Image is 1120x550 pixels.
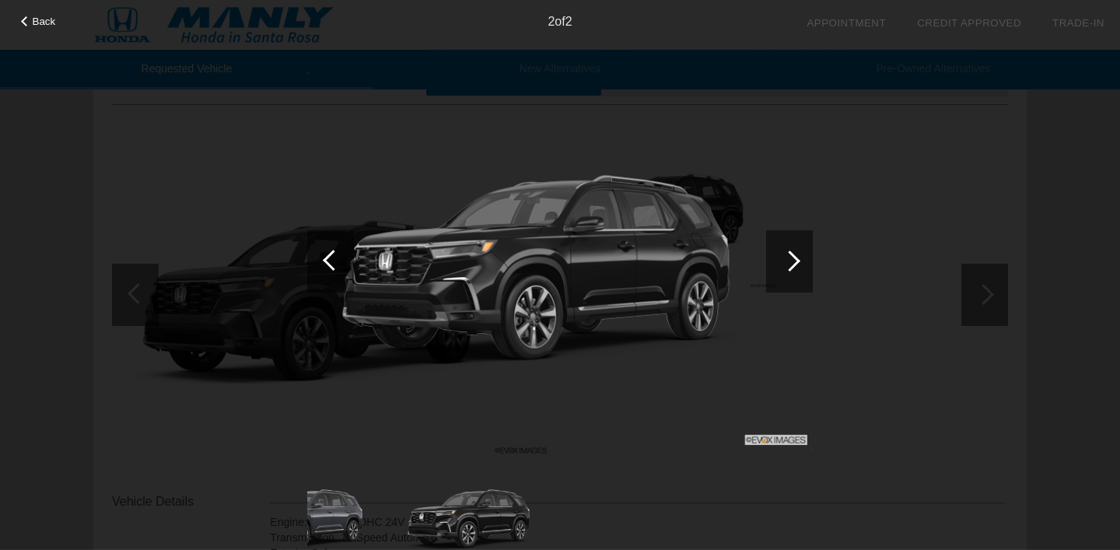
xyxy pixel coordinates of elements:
[565,15,572,28] span: 2
[807,17,886,29] a: Appointment
[548,15,555,28] span: 2
[917,17,1021,29] a: Credit Approved
[307,72,813,451] img: 9e7b2f664510fee01991d7e3f0f85b70df08f7f2.png
[1052,17,1104,29] a: Trade-In
[33,16,56,27] span: Back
